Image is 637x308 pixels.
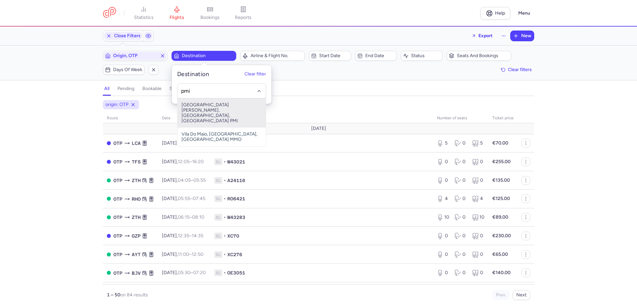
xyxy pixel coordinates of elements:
[103,113,158,123] th: route
[227,269,245,276] span: OE3051
[178,233,189,239] time: 12:35
[455,195,467,202] div: 0
[437,140,449,147] div: 5
[178,177,206,183] span: –
[227,195,245,202] span: RO6421
[455,233,467,239] div: 0
[214,195,222,202] span: 1L
[433,113,488,123] th: number of seats
[472,214,484,221] div: 10
[193,6,227,21] a: bookings
[107,234,111,238] span: CLOSED
[309,51,351,61] button: Start date
[447,51,511,61] button: Seats and bookings
[492,159,511,164] strong: €255.00
[142,86,162,92] h4: bookable
[467,31,497,41] button: Export
[113,214,122,221] span: OTP
[134,15,154,21] span: statistics
[437,233,449,239] div: 0
[132,232,141,240] span: Gazipasa Alanya, Gazipasa, Turkey
[492,233,511,239] strong: €230.00
[227,214,245,221] span: W43283
[200,15,220,21] span: bookings
[132,158,141,165] span: TFS
[113,251,122,258] span: Henri Coanda International, Bucharest, Romania
[521,33,531,39] span: New
[472,269,484,276] div: 0
[158,113,210,123] th: date
[437,177,449,184] div: 0
[478,33,493,38] span: Export
[162,177,206,183] span: [DATE],
[224,214,226,221] span: •
[132,269,141,277] span: Milas, Bodrum, Turkey
[437,251,449,258] div: 0
[170,86,187,92] h4: sold out
[227,233,239,239] span: XC70
[103,31,143,41] button: Close Filters
[192,214,204,220] time: 08:10
[472,233,484,239] div: 0
[104,86,109,92] h4: all
[495,11,505,16] span: Help
[132,214,141,221] span: Zakinthos International Airport, Zákynthos, Greece
[472,158,484,165] div: 0
[117,86,134,92] h4: pending
[120,292,148,298] span: on 84 results
[214,269,222,276] span: 1L
[250,53,303,58] span: Airline & Flight No.
[508,67,532,72] span: Clear filters
[437,214,449,221] div: 10
[472,251,484,258] div: 0
[192,159,204,164] time: 16:20
[224,233,226,239] span: •
[492,290,510,300] button: Prev.
[411,53,440,58] span: Status
[162,214,204,220] span: [DATE],
[107,178,111,182] span: OPEN
[214,177,222,184] span: 1L
[113,67,142,72] span: Days of week
[193,270,206,275] time: 07:20
[492,252,508,257] strong: €65.00
[193,177,206,183] time: 05:55
[311,126,326,131] span: [DATE]
[492,214,508,220] strong: €89.00
[457,53,509,58] span: Seats and bookings
[178,270,190,275] time: 05:30
[472,140,484,147] div: 5
[227,158,245,165] span: W43021
[162,140,204,146] span: [DATE],
[177,70,209,78] h5: Destination
[178,214,204,220] span: –
[132,251,141,258] span: Antalya, Antalya, Turkey
[162,270,206,275] span: [DATE],
[178,252,203,257] span: –
[103,65,145,75] button: Days of week
[488,113,518,123] th: Ticket price
[455,158,467,165] div: 0
[193,196,205,201] time: 07:45
[178,214,189,220] time: 06:15
[227,251,242,258] span: XC276
[103,51,168,61] button: Origin, OTP
[455,177,467,184] div: 0
[178,159,204,164] span: –
[162,196,205,201] span: [DATE],
[437,269,449,276] div: 0
[499,65,534,75] button: Clear filters
[177,128,266,146] span: Vila Do Maio, [GEOGRAPHIC_DATA], [GEOGRAPHIC_DATA] MMO
[178,159,189,164] time: 12:05
[162,159,204,164] span: [DATE],
[113,53,157,58] span: Origin, OTP
[240,51,305,61] button: Airline & Flight No.
[132,195,141,203] span: Diagoras, Ródos, Greece
[127,6,160,21] a: statistics
[214,158,222,165] span: 1L
[224,195,226,202] span: •
[455,214,467,221] div: 0
[160,6,193,21] a: flights
[492,177,510,183] strong: €135.00
[178,270,206,275] span: –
